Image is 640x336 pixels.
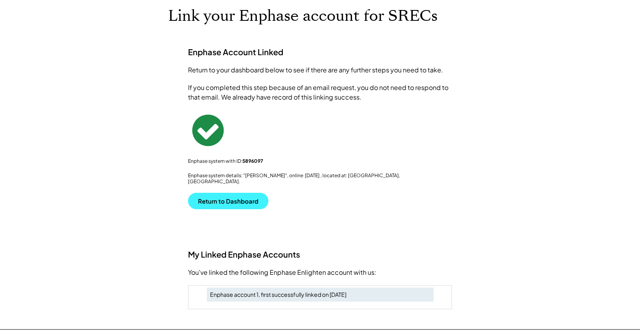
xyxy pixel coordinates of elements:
[188,249,452,260] h3: My Linked Enphase Accounts
[168,7,472,26] h1: Link your Enphase account for SRECs
[188,268,452,277] div: You've linked the following Enphase Enlighten account with us:
[188,193,268,209] button: Return to Dashboard
[188,47,283,57] h3: Enphase Account Linked
[188,65,452,75] div: Return to your dashboard below to see if there are any further steps you need to take.
[188,172,452,185] div: Enphase system details: "[PERSON_NAME]", online [DATE] , located at: [GEOGRAPHIC_DATA], [GEOGRAPH...
[188,158,452,164] div: Enphase system with ID:
[188,83,452,102] div: If you completed this step because of an email request, you do not need to respond to that email....
[210,291,430,299] div: Enphase account 1, first successfully linked on [DATE]
[242,158,263,164] strong: 5896097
